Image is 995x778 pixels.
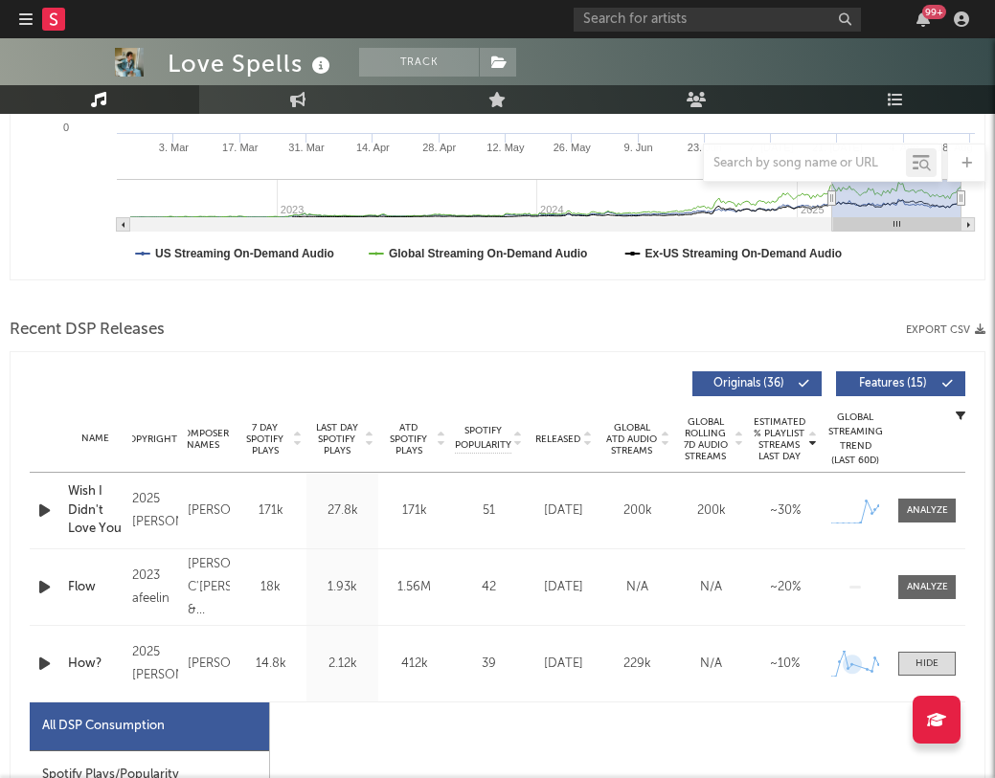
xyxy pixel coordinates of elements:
text: 3. Mar [159,142,190,153]
div: 171k [239,501,302,521]
div: [PERSON_NAME] C'[PERSON_NAME] & [PERSON_NAME] [188,553,230,622]
div: All DSP Consumption [30,702,269,751]
div: All DSP Consumption [42,715,165,738]
text: Ex-US Streaming On-Demand Audio [645,247,843,260]
div: [DATE] [531,655,596,674]
div: 2025 [PERSON_NAME] [132,488,178,534]
span: Global ATD Audio Streams [605,422,658,456]
div: 99 + [922,5,946,19]
input: Search for artists [574,8,861,32]
div: 27.8k [311,501,373,521]
div: 229k [605,655,669,674]
a: How? [68,655,123,674]
div: 18k [239,578,302,597]
div: 39 [455,655,522,674]
text: 23. Jun [688,142,722,153]
button: Track [359,48,479,77]
span: Spotify Popularity [455,424,511,453]
div: 2.12k [311,655,373,674]
div: 1.93k [311,578,373,597]
text: 21. [DATE] [812,142,863,153]
span: Originals ( 36 ) [705,378,793,389]
div: 171k [383,501,445,521]
div: 412k [383,655,445,674]
a: Wish I Didn't Love You [68,482,123,539]
div: 2023 afeelin [132,565,178,611]
div: [PERSON_NAME] [188,500,230,522]
div: 42 [455,578,522,597]
text: US Streaming On-Demand Audio [155,247,334,260]
div: [PERSON_NAME] [188,653,230,676]
div: N/A [679,578,743,597]
div: Global Streaming Trend (Last 60D) [826,411,884,468]
text: 28. Apr [422,142,456,153]
span: 7 Day Spotify Plays [239,422,290,456]
text: 12. May [486,142,525,153]
div: 14.8k [239,655,302,674]
div: Love Spells [168,48,335,79]
text: 0 [63,122,69,133]
div: [DATE] [531,578,596,597]
div: N/A [605,578,669,597]
input: Search by song name or URL [704,156,906,171]
span: Features ( 15 ) [848,378,937,389]
text: 9. Jun [624,142,653,153]
span: Estimated % Playlist Streams Last Day [753,416,805,462]
div: 200k [605,501,669,521]
button: Export CSV [906,324,985,336]
text: Global Streaming On-Demand Audio [389,247,588,260]
text: 7. [DATE] [749,142,794,153]
span: Recent DSP Releases [10,319,165,342]
a: Flow [68,578,123,597]
div: Name [68,432,123,446]
span: Copyright [122,433,177,445]
div: ~ 10 % [753,655,817,674]
text: 26. May [554,142,592,153]
div: N/A [679,655,743,674]
text: 17. Mar [222,142,259,153]
span: Last Day Spotify Plays [311,422,362,456]
button: Features(15) [836,371,965,396]
div: [DATE] [531,501,596,521]
span: ATD Spotify Plays [383,422,434,456]
text: 18. Aug [937,142,972,153]
span: Composer Names [176,428,229,451]
div: 51 [455,501,522,521]
div: 200k [679,501,743,521]
text: 4. Aug [889,142,918,153]
div: ~ 20 % [753,578,817,597]
div: 1.56M [383,578,445,597]
span: Released [535,433,580,445]
div: 2025 [PERSON_NAME] [132,641,178,687]
text: 31. Mar [288,142,325,153]
div: ~ 30 % [753,501,817,521]
button: 99+ [916,11,930,27]
button: Originals(36) [692,371,822,396]
span: Global Rolling 7D Audio Streams [679,416,732,462]
text: 14. Apr [356,142,390,153]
